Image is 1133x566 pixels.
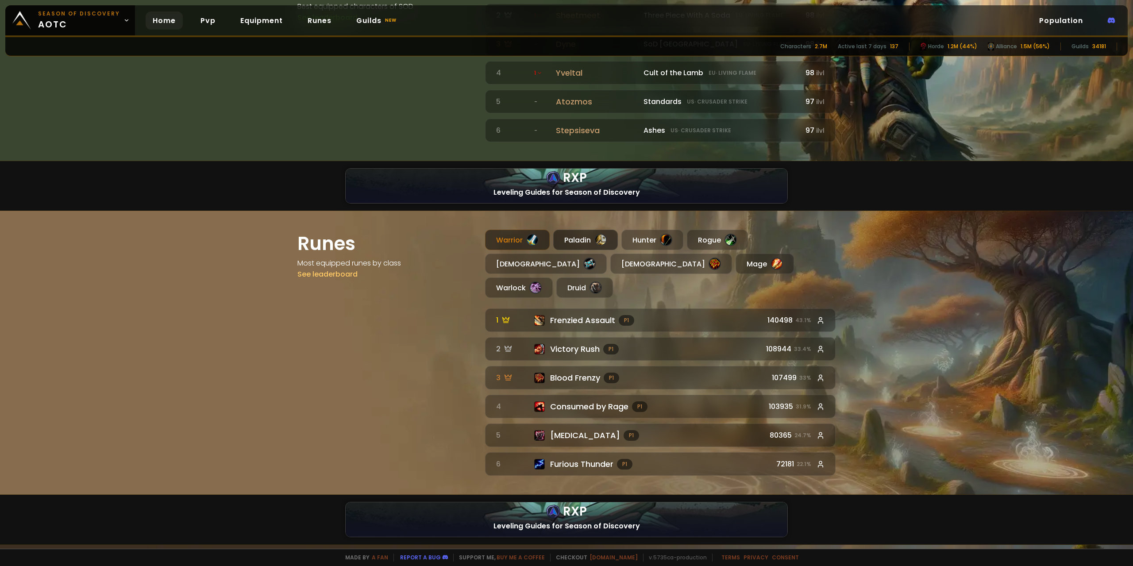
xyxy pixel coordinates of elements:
a: Pvp [193,12,223,30]
div: Consumed by Rage [534,400,753,412]
div: 98 [802,67,825,78]
small: Season of Discovery [38,10,120,18]
small: us · Crusader Strike [671,127,731,135]
small: ilvl [816,127,825,135]
div: Alliance [988,42,1017,50]
div: Ashes [644,125,796,136]
a: Home [146,12,183,30]
a: rxp logoRXPlogo hcLeveling Guides for Season of Discovery [345,168,788,204]
div: 107499 [759,372,825,383]
div: Characters [780,42,811,50]
a: Buy me a coffee [497,554,545,561]
a: [DOMAIN_NAME] [590,554,638,561]
span: P 1 [603,344,619,354]
div: 6 [496,125,529,136]
small: ilvl [816,69,825,77]
div: Standards [644,96,796,107]
div: 140498 [759,315,825,326]
span: aotc [38,10,120,31]
a: 6 -Stepsiseva Ashesus· Crusader Strike97ilvl [485,119,836,142]
div: Atozmos [556,96,638,108]
span: P 1 [624,430,639,441]
img: Icon of Frenzied Assault [534,315,545,326]
div: Warrior [485,230,550,250]
span: v. 5735ca - production [643,554,707,562]
img: Icon of Flagellation [534,430,545,441]
a: 5 Icon of Flagellation[MEDICAL_DATA]P180365 24.7% [485,424,836,447]
div: [DEMOGRAPHIC_DATA] [485,254,607,274]
div: 4 [496,67,529,78]
div: Druid [556,277,613,298]
div: Guilds [1071,42,1089,50]
div: Cult of the Lamb [644,67,796,78]
span: - [534,98,537,106]
a: Guildsnew [349,12,405,30]
a: 2 1 Sheetmeet Three Piece With A Sodaeu· Living Flame98ilvl [485,4,836,27]
span: P 1 [619,315,634,326]
div: Rogue [687,230,748,250]
div: 5 [496,430,529,441]
a: Consent [772,554,799,561]
div: Frenzied Assault [534,314,753,326]
div: 137 [890,42,898,50]
span: P 1 [632,401,647,412]
div: 6 [496,458,529,470]
a: Population [1032,12,1090,30]
small: 31.9 % [796,403,811,411]
div: Mage [736,254,794,274]
img: Icon of Blood Frenzy [534,373,545,383]
div: 72181 [759,458,825,470]
a: Season of Discoveryaotc [5,5,135,35]
a: Report a bug [400,554,441,561]
div: Hunter [621,230,683,250]
span: - [534,127,537,135]
div: Stepsiseva [556,124,638,136]
a: Runes [301,12,339,30]
div: 2.7M [815,42,827,50]
div: 5 [496,96,529,107]
div: Warlock [485,277,553,298]
small: eu · Living Flame [709,69,756,77]
a: 4 Icon of Consumed by RageConsumed by RageP1103935 31.9% [485,395,836,418]
div: 1.2M (44%) [948,42,977,50]
div: Victory Rush [534,343,753,355]
div: 97 [802,125,825,136]
small: ilvl [816,98,825,106]
div: Blood Frenzy [534,372,753,384]
a: 2 Icon of Victory RushVictory RushP1108944 33.4% [485,337,836,361]
small: 22.1 % [797,460,811,468]
a: 1 Icon of Frenzied AssaultFrenzied AssaultP1140498 43.1% [485,308,836,332]
img: Icon of Consumed by Rage [534,401,545,412]
div: Leveling Guides for Season of Discovery [346,515,787,537]
a: 3 Icon of Blood FrenzyBlood FrenzyP1107499 33% [485,366,836,389]
a: 6 Icon of Furious ThunderFurious ThunderP172181 22.1% [485,452,836,476]
div: [MEDICAL_DATA] [534,429,753,441]
div: 80365 [759,430,825,441]
span: Checkout [550,554,638,562]
a: 5 -Atozmos Standardsus· Crusader Strike97ilvl [485,90,836,113]
div: 97 [802,96,825,107]
a: a fan [372,554,388,561]
h1: Runes [297,230,474,258]
div: RXP [346,169,787,187]
div: RXP [346,502,787,521]
div: 34181 [1092,42,1106,50]
a: Privacy [744,554,768,561]
h4: Best equipped characters of SOD [297,1,474,12]
a: See leaderboard [297,269,358,279]
div: 108944 [759,343,825,354]
img: horde [988,42,994,50]
small: 43.1 % [795,316,811,324]
div: 1.5M (56%) [1021,42,1050,50]
small: 24.7 % [794,431,811,439]
small: 33 % [799,374,811,382]
div: 1 [496,315,529,326]
small: 33.4 % [794,345,811,353]
div: Yveltal [556,67,638,79]
img: Icon of Furious Thunder [534,459,545,470]
div: Furious Thunder [534,458,753,470]
img: rxp logo [546,171,560,185]
a: Equipment [233,12,290,30]
span: P 1 [617,459,632,470]
div: 3 [496,372,529,383]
